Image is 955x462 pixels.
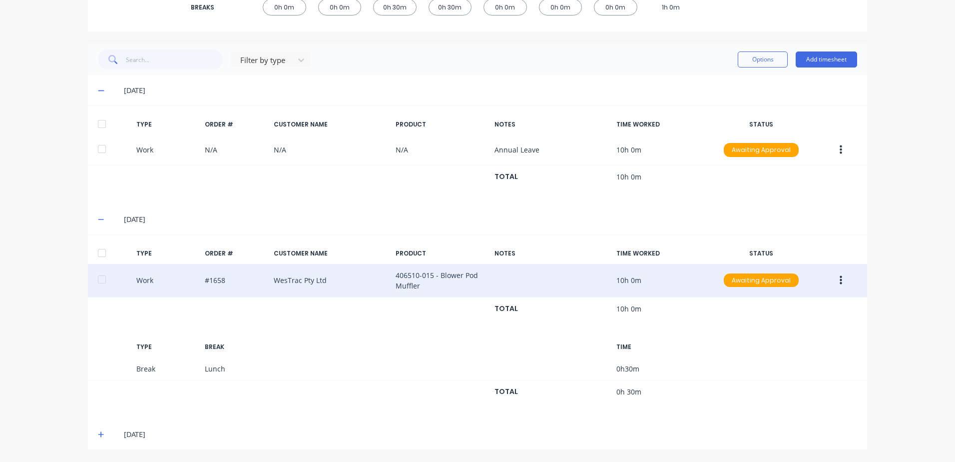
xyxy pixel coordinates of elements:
button: Options [738,51,788,67]
button: Add timesheet [796,51,857,67]
div: NOTES [494,120,608,129]
div: Awaiting Approval [724,273,799,287]
div: NOTES [494,249,608,258]
div: PRODUCT [396,120,486,129]
input: Search... [126,49,223,69]
div: TIME WORKED [616,120,707,129]
div: Awaiting Approval [724,143,799,157]
div: STATUS [716,120,807,129]
div: BREAKS [191,3,231,12]
div: PRODUCT [396,249,486,258]
div: TIME WORKED [616,249,707,258]
div: CUSTOMER NAME [274,120,388,129]
div: [DATE] [124,85,857,96]
div: BREAK [205,342,266,351]
div: STATUS [716,249,807,258]
div: TIME [616,342,707,351]
div: ORDER # [205,249,266,258]
div: TYPE [136,120,197,129]
div: [DATE] [124,214,857,225]
div: TYPE [136,249,197,258]
div: [DATE] [124,429,857,440]
div: ORDER # [205,120,266,129]
div: TYPE [136,342,197,351]
div: CUSTOMER NAME [274,249,388,258]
